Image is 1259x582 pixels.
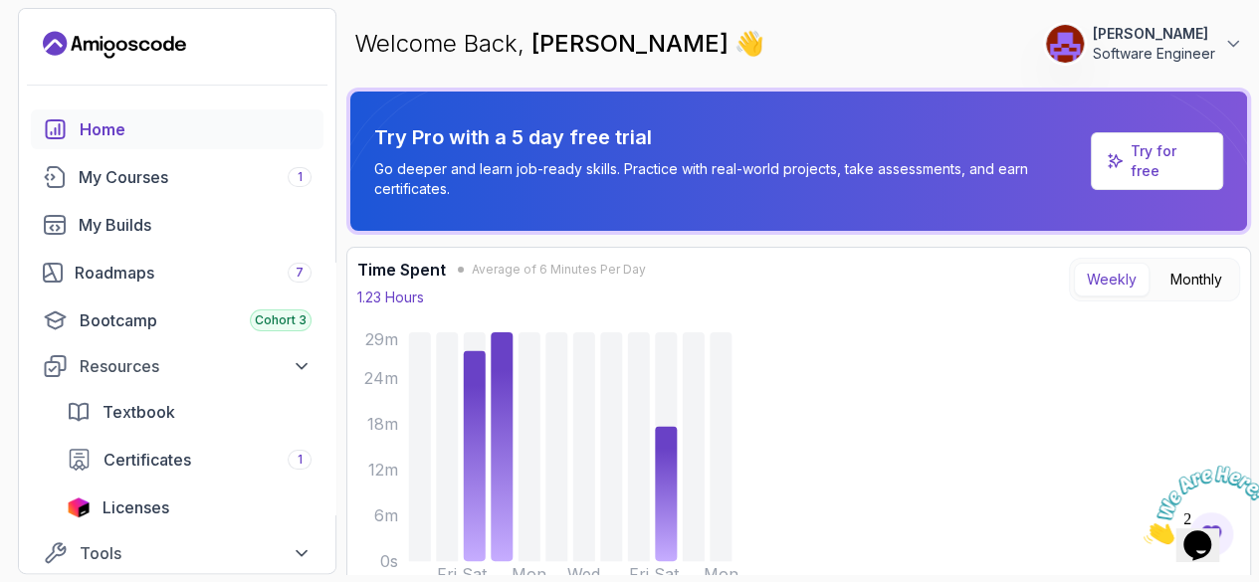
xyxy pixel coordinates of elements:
tspan: 0s [380,551,398,571]
tspan: 24m [364,368,398,388]
span: Cohort 3 [255,312,307,328]
p: 1.23 Hours [357,288,424,307]
div: My Courses [79,165,312,189]
a: certificates [55,440,323,480]
div: Roadmaps [75,261,312,285]
a: roadmaps [31,253,323,292]
a: Try for free [1091,132,1223,190]
span: 2 [8,8,16,25]
button: Monthly [1157,263,1235,296]
h3: Time Spent [357,258,446,282]
iframe: chat widget [1136,458,1259,552]
img: jetbrains icon [67,497,91,517]
a: textbook [55,392,323,432]
p: Try Pro with a 5 day free trial [374,123,1083,151]
span: 👋 [734,26,766,61]
span: [PERSON_NAME] [531,29,734,58]
span: 1 [298,452,303,468]
a: Try for free [1131,141,1206,181]
span: Certificates [104,448,191,472]
a: builds [31,205,323,245]
button: Weekly [1074,263,1150,296]
tspan: 6m [374,505,398,525]
div: My Builds [79,213,312,237]
span: Textbook [103,400,175,424]
img: user profile image [1046,25,1084,63]
p: Go deeper and learn job-ready skills. Practice with real-world projects, take assessments, and ea... [374,159,1083,199]
a: home [31,109,323,149]
span: 7 [296,265,304,281]
img: Chat attention grabber [8,8,131,87]
div: Home [80,117,312,141]
div: Resources [80,354,312,378]
p: Software Engineer [1093,44,1215,64]
div: Tools [80,541,312,565]
p: Welcome Back, [354,28,764,60]
tspan: 18m [367,414,398,434]
span: 1 [298,169,303,185]
span: Average of 6 Minutes Per Day [472,262,646,278]
tspan: 12m [368,460,398,480]
button: user profile image[PERSON_NAME]Software Engineer [1045,24,1243,64]
a: Landing page [43,29,186,61]
tspan: 29m [365,329,398,349]
p: [PERSON_NAME] [1093,24,1215,44]
a: courses [31,157,323,197]
a: licenses [55,487,323,527]
span: Licenses [103,495,169,519]
button: Tools [31,535,323,571]
a: bootcamp [31,300,323,340]
div: Bootcamp [80,308,312,332]
button: Resources [31,348,323,384]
